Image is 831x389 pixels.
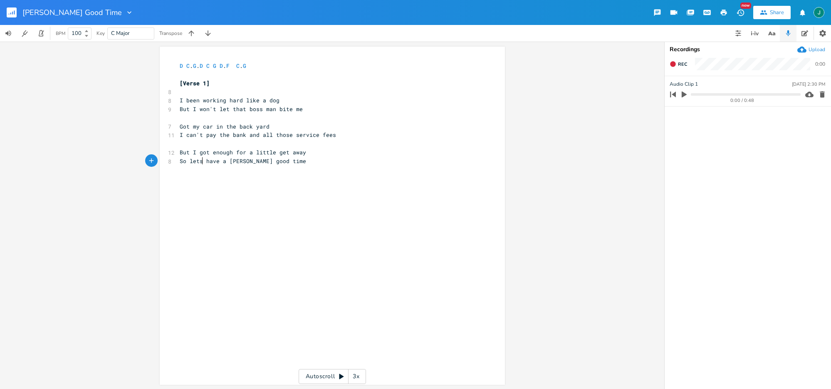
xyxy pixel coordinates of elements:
[299,369,366,384] div: Autoscroll
[792,82,825,87] div: [DATE] 2:30 PM
[226,62,230,69] span: F
[814,7,824,18] img: Jim Rudolf
[186,62,190,69] span: C
[236,62,240,69] span: C
[684,98,801,103] div: 0:00 / 0:48
[56,31,65,36] div: BPM
[180,123,270,130] span: Got my car in the back yard
[96,31,105,36] div: Key
[111,30,130,37] span: C Major
[193,62,196,69] span: G
[670,80,698,88] span: Audio Clip 1
[678,61,687,67] span: Rec
[809,46,825,53] div: Upload
[243,62,246,69] span: G
[732,5,749,20] button: New
[670,47,826,52] div: Recordings
[180,157,306,165] span: So lets have a [PERSON_NAME] good time
[180,97,279,104] span: I been working hard like a dog
[180,62,183,69] span: D
[159,31,182,36] div: Transpose
[740,2,751,9] div: New
[180,149,306,156] span: But I got enough for a little get away
[180,105,303,113] span: But I won't let that boss man bite me
[349,369,364,384] div: 3x
[180,79,210,87] span: [Verse 1]
[797,45,825,54] button: Upload
[666,57,690,71] button: Rec
[770,9,784,16] div: Share
[180,62,246,69] span: . . . .
[206,62,210,69] span: C
[213,62,216,69] span: G
[753,6,791,19] button: Share
[200,62,203,69] span: D
[180,131,336,139] span: I can't pay the bank and all those service fees
[815,62,825,67] div: 0:00
[220,62,223,69] span: D
[22,9,122,16] span: [PERSON_NAME] Good Time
